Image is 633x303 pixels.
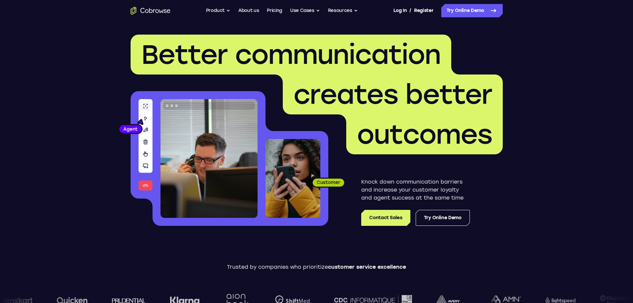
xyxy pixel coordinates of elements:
[160,99,258,218] img: A customer support agent talking on the phone
[265,139,320,218] img: A customer holding their phone
[414,4,433,17] a: Register
[293,78,492,110] span: creates better
[441,4,503,17] a: Try Online Demo
[206,4,231,17] button: Product
[416,210,470,226] a: Try Online Demo
[267,4,282,17] a: Pricing
[328,4,358,17] button: Resources
[238,4,259,17] a: About us
[357,118,492,150] span: outcomes
[141,39,441,71] span: Better communication
[290,4,320,17] button: Use Cases
[409,7,411,15] span: /
[328,264,406,270] span: customer service excellence
[361,178,470,202] p: Knock down communication barriers and increase your customer loyalty and agent success at the sam...
[131,7,170,15] a: Go to the home page
[112,298,146,303] img: prudential
[361,210,410,226] a: Contact Sales
[393,4,407,17] a: Log In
